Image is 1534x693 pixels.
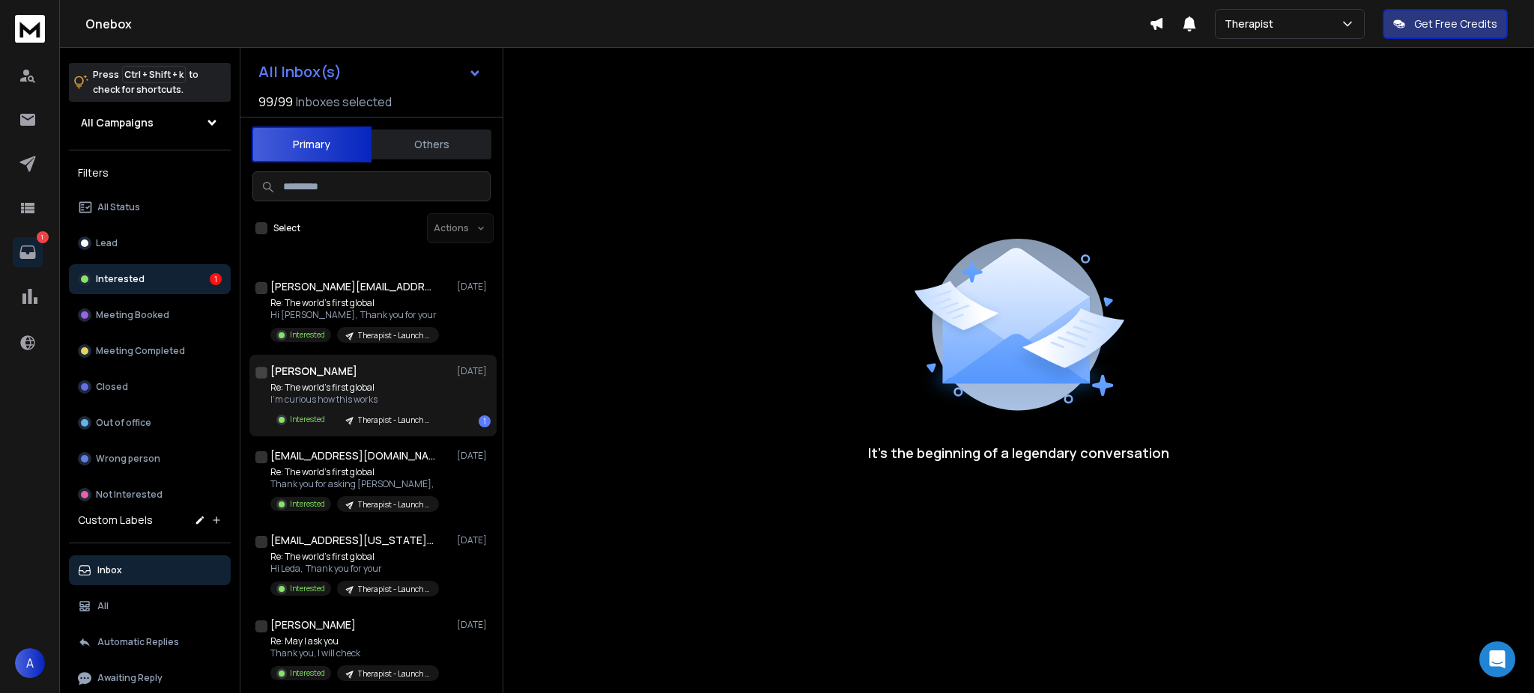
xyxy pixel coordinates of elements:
[270,551,439,563] p: Re: The world’s first global
[96,381,128,393] p: Closed
[868,442,1169,463] p: It’s the beginning of a legendary conversation
[457,450,491,462] p: [DATE]
[270,279,435,294] h1: [PERSON_NAME][EMAIL_ADDRESS][DOMAIN_NAME]
[1414,16,1497,31] p: Get Free Credits
[358,330,430,341] p: Therapist - Launch - Smll
[69,264,231,294] button: Interested1
[479,415,491,427] div: 1
[69,591,231,621] button: All
[270,533,435,548] h1: [EMAIL_ADDRESS][US_STATE][DOMAIN_NAME]
[246,57,494,87] button: All Inbox(s)
[69,372,231,402] button: Closed
[358,415,430,426] p: Therapist - Launch - Smll
[96,345,185,357] p: Meeting Completed
[270,309,439,321] p: Hi [PERSON_NAME], Thank you for your
[13,237,43,267] a: 1
[69,627,231,657] button: Automatic Replies
[290,329,325,341] p: Interested
[457,619,491,631] p: [DATE]
[358,668,430,680] p: Therapist - Launch - Lrg
[97,564,122,576] p: Inbox
[69,192,231,222] button: All Status
[69,162,231,183] h3: Filters
[252,126,372,162] button: Primary
[85,15,1149,33] h1: Onebox
[96,417,151,429] p: Out of office
[97,672,163,684] p: Awaiting Reply
[457,534,491,546] p: [DATE]
[69,663,231,693] button: Awaiting Reply
[69,555,231,585] button: Inbox
[69,480,231,510] button: Not Interested
[81,115,154,130] h1: All Campaigns
[270,563,439,575] p: Hi Leda, Thank you for your
[270,647,439,659] p: Thank you, I will check
[96,237,118,249] p: Lead
[270,394,439,406] p: I’m curious how this works
[96,453,160,465] p: Wrong person
[15,15,45,43] img: logo
[69,300,231,330] button: Meeting Booked
[122,66,186,83] span: Ctrl + Shift + k
[96,273,145,285] p: Interested
[37,231,49,243] p: 1
[290,498,325,510] p: Interested
[270,466,439,478] p: Re: The world’s first global
[97,600,109,612] p: All
[15,648,45,678] button: A
[69,444,231,474] button: Wrong person
[372,128,491,161] button: Others
[270,617,356,632] h1: [PERSON_NAME]
[1383,9,1508,39] button: Get Free Credits
[358,584,430,595] p: Therapist - Launch - Smll
[69,408,231,438] button: Out of office
[1479,641,1515,677] div: Open Intercom Messenger
[96,309,169,321] p: Meeting Booked
[457,365,491,377] p: [DATE]
[457,281,491,293] p: [DATE]
[93,67,198,97] p: Press to check for shortcuts.
[270,635,439,647] p: Re: May I ask you
[1225,16,1279,31] p: Therapist
[210,273,222,285] div: 1
[69,336,231,366] button: Meeting Completed
[97,636,179,648] p: Automatic Replies
[290,414,325,425] p: Interested
[97,201,140,213] p: All Status
[296,93,392,111] h3: Inboxes selected
[258,64,342,79] h1: All Inbox(s)
[290,668,325,679] p: Interested
[69,108,231,138] button: All Campaigns
[78,513,153,528] h3: Custom Labels
[290,583,325,594] p: Interested
[273,222,300,234] label: Select
[270,448,435,463] h1: [EMAIL_ADDRESS][DOMAIN_NAME]
[358,499,430,510] p: Therapist - Launch - Smll
[69,228,231,258] button: Lead
[270,478,439,490] p: Thank you for asking [PERSON_NAME],
[270,297,439,309] p: Re: The world’s first global
[270,382,439,394] p: Re: The world’s first global
[258,93,293,111] span: 99 / 99
[270,364,357,379] h1: [PERSON_NAME]
[96,489,163,501] p: Not Interested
